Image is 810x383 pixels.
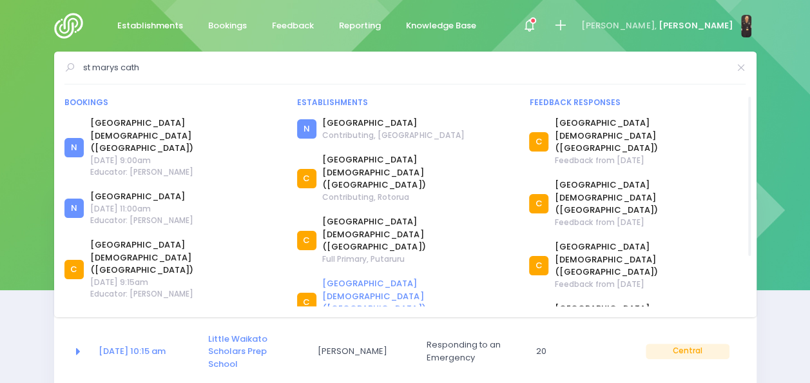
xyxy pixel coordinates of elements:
td: <a href="https://app.stjis.org.nz/establishments/201655" class="font-weight-bold">Little Waikato ... [200,324,309,379]
span: Educator: [PERSON_NAME] [90,288,281,300]
a: [GEOGRAPHIC_DATA][DEMOGRAPHIC_DATA] ([GEOGRAPHIC_DATA]) [90,239,281,277]
div: C [529,194,548,213]
span: [PERSON_NAME], [581,19,656,32]
img: Logo [54,13,91,39]
a: [GEOGRAPHIC_DATA][DEMOGRAPHIC_DATA] ([GEOGRAPHIC_DATA]) [322,215,513,253]
span: [DATE] 9:15am [90,277,281,288]
td: 20 [528,324,637,379]
span: [PERSON_NAME] [658,19,733,32]
span: Reporting [339,19,381,32]
a: Feedback [262,14,325,39]
a: Establishments [107,14,194,39]
input: Search for anything (like establishments, bookings, or feedback) [83,58,728,77]
span: [DATE] 11:00am [90,203,193,215]
a: [GEOGRAPHIC_DATA][DEMOGRAPHIC_DATA] ([GEOGRAPHIC_DATA]) [555,241,746,279]
div: N [64,199,84,218]
div: C [529,256,548,275]
a: Reporting [329,14,392,39]
span: [PERSON_NAME] [317,345,401,358]
span: Contributing, Rotorua [322,191,513,203]
div: C [529,132,548,152]
span: [DATE] 9:00am [90,155,281,166]
a: [DATE] 10:15 am [99,345,166,357]
div: Bookings [64,97,281,108]
a: [GEOGRAPHIC_DATA][DEMOGRAPHIC_DATA] ([GEOGRAPHIC_DATA]) [555,179,746,217]
a: [GEOGRAPHIC_DATA] [90,190,193,203]
a: [GEOGRAPHIC_DATA][DEMOGRAPHIC_DATA] ([GEOGRAPHIC_DATA]) [322,277,513,315]
div: C [297,169,316,188]
span: Contributing, [GEOGRAPHIC_DATA] [322,130,464,141]
a: Little Waikato Scholars Prep School [208,333,267,370]
span: 20 [536,345,620,358]
span: Educator: [PERSON_NAME] [90,215,193,226]
div: C [64,260,84,279]
span: Full Primary, Putaruru [322,253,513,265]
span: Feedback from [DATE] [555,155,746,166]
a: Bookings [198,14,258,39]
a: [GEOGRAPHIC_DATA] [322,117,464,130]
div: Establishments [297,97,514,108]
a: [GEOGRAPHIC_DATA][DEMOGRAPHIC_DATA] ([GEOGRAPHIC_DATA]) [90,117,281,155]
div: Feedback responses [529,97,746,108]
span: Central [646,344,729,359]
span: Feedback from [DATE] [555,279,746,290]
a: [GEOGRAPHIC_DATA][DEMOGRAPHIC_DATA] ([GEOGRAPHIC_DATA]) [555,117,746,155]
td: Sarah Telders [309,324,418,379]
span: Establishments [117,19,183,32]
td: <a href="https://app.stjis.org.nz/bookings/523832" class="font-weight-bold">15 Sep at 10:15 am</a> [90,324,200,379]
span: Knowledge Base [406,19,476,32]
a: [GEOGRAPHIC_DATA][DEMOGRAPHIC_DATA] ([GEOGRAPHIC_DATA]) [555,302,746,340]
span: Bookings [208,19,247,32]
span: Feedback from [DATE] [555,217,746,228]
img: N [741,15,751,37]
div: N [64,138,84,157]
div: C [297,231,316,250]
span: Feedback [272,19,314,32]
span: Responding to an Emergency [427,339,510,364]
div: N [297,119,316,139]
div: C [297,293,316,312]
td: Responding to an Emergency [418,324,528,379]
td: Central [637,324,738,379]
span: Educator: [PERSON_NAME] [90,166,281,178]
a: Knowledge Base [396,14,487,39]
a: [GEOGRAPHIC_DATA][DEMOGRAPHIC_DATA] ([GEOGRAPHIC_DATA]) [322,153,513,191]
